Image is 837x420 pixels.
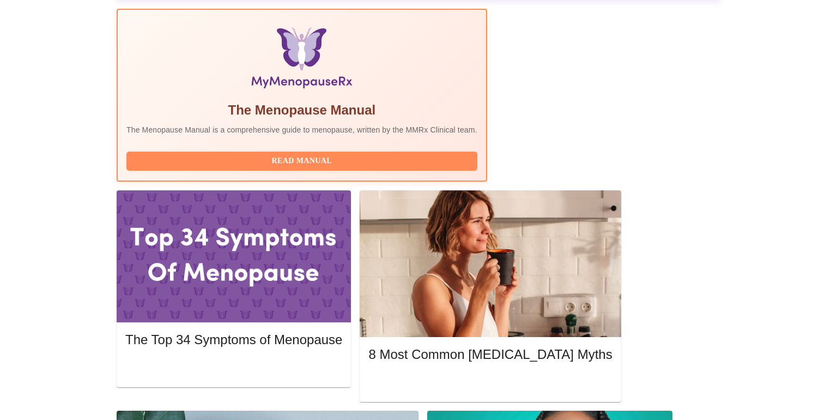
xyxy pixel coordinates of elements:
img: Menopause Manual [182,27,421,93]
a: Read Manual [126,155,480,165]
button: Read More [368,374,612,393]
span: Read More [379,376,601,390]
a: Read More [125,362,345,371]
h5: The Menopause Manual [126,101,477,119]
span: Read More [136,361,331,375]
a: Read More [368,377,615,387]
p: The Menopause Manual is a comprehensive guide to menopause, written by the MMRx Clinical team. [126,124,477,135]
h5: 8 Most Common [MEDICAL_DATA] Myths [368,346,612,363]
button: Read More [125,358,342,377]
h5: The Top 34 Symptoms of Menopause [125,331,342,349]
span: Read Manual [137,154,466,168]
button: Read Manual [126,152,477,171]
